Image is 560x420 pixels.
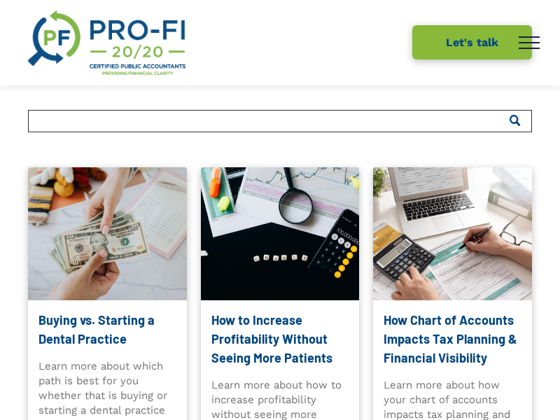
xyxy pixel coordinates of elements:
[38,359,176,417] div: Learn more about which path is best for you whether that is buying or starting a dental practice ...
[441,29,503,56] span: Let's talk
[384,311,521,367] a: How Chart of Accounts Impacts Tax Planning & Financial Visibility
[38,311,176,349] a: Buying vs. Starting a Dental Practice
[211,311,349,367] a: How to Increase Profitability Without Seeing More Patients
[28,110,532,132] input: Search
[373,167,532,300] a: A person is using a calculator and writing on a piece of paper.
[28,10,185,75] img: A logo for pro-fi certified public accountants providing financial clarity
[511,24,547,61] button: menu
[28,167,187,300] a: Hands exchanging US dollar bills over a white table with crafting supplies.
[412,25,532,59] a: Let's talk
